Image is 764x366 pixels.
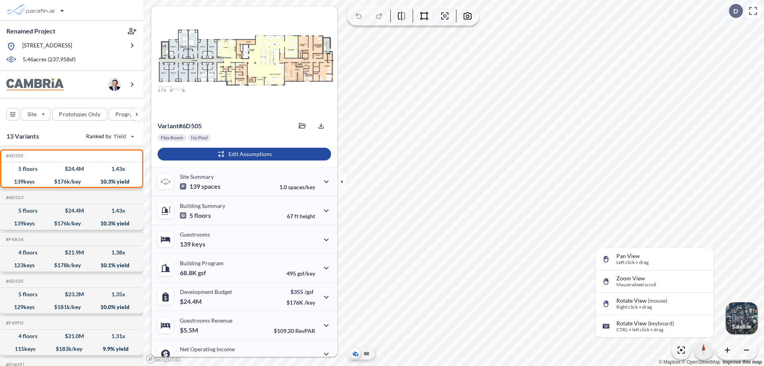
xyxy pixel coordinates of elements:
[616,260,649,265] p: Left click + drag
[616,304,667,310] p: Right click + drag
[648,320,674,327] span: (keyboard)
[351,349,360,358] button: Aerial View
[298,356,315,363] span: margin
[288,184,315,190] span: spaces/key
[180,326,199,334] p: $5.5M
[180,182,220,190] p: 139
[4,153,23,159] h5: Click to copy the code
[228,150,272,158] p: Edit Assumptions
[180,346,235,352] p: Net Operating Income
[616,275,656,282] p: Zoom View
[726,302,758,334] img: Switcher Image
[201,182,220,190] span: spaces
[4,320,23,326] h5: Click to copy the code
[286,270,315,277] p: 495
[115,110,138,118] p: Program
[180,202,225,209] p: Building Summary
[191,135,208,141] p: No Pool
[180,317,232,324] p: Guestrooms Revenue
[198,269,206,277] span: gsf
[158,148,331,160] button: Edit Assumptions
[146,354,181,364] a: Mapbox homepage
[304,299,315,306] span: /key
[109,108,152,121] button: Program
[180,211,211,219] p: 5
[300,213,315,219] span: height
[180,260,224,266] p: Building Program
[281,356,315,363] p: 45.0%
[192,240,205,248] span: keys
[279,184,315,190] p: 1.0
[362,349,371,358] button: Site Plan
[616,327,674,333] p: CTRL + left click + drag
[723,359,762,365] a: Improve this map
[194,211,211,219] span: floors
[297,270,315,277] span: gsf/key
[616,320,674,327] p: Rotate View
[180,297,203,305] p: $24.4M
[294,213,298,219] span: ft
[21,108,51,121] button: Site
[158,122,179,129] span: Variant
[682,359,720,365] a: OpenStreetMap
[286,288,315,295] p: $355
[180,355,199,363] p: $2.5M
[180,173,214,180] p: Site Summary
[286,299,315,306] p: $176K
[180,240,205,248] p: 139
[295,327,315,334] span: RevPAR
[616,297,667,304] p: Rotate View
[4,195,23,200] h5: Click to copy the code
[108,78,121,91] img: user logo
[80,130,139,143] button: Ranked by Yield
[52,108,107,121] button: Prototypes Only
[304,288,314,295] span: /gsf
[4,278,23,284] h5: Click to copy the code
[180,231,210,238] p: Guestrooms
[4,237,23,242] h5: Click to copy the code
[616,253,649,259] p: Pan View
[6,78,64,91] img: BrandImage
[59,110,100,118] p: Prototypes Only
[22,41,72,51] p: [STREET_ADDRESS]
[161,135,183,141] p: Flex Room
[6,131,39,141] p: 13 Variants
[180,269,206,277] p: 68.8K
[158,122,202,130] p: # 6d505
[113,132,127,140] span: Yield
[27,110,37,118] p: Site
[726,302,758,334] button: Switcher ImageSatellite
[616,282,656,288] p: Mouse wheel scroll
[648,297,667,304] span: (mouse)
[732,323,751,330] p: Satellite
[274,327,315,334] p: $109.20
[23,55,76,64] p: 5.46 acres ( 237,958 sf)
[180,288,232,295] p: Development Budget
[287,213,315,219] p: 67
[659,359,680,365] a: Mapbox
[733,8,738,15] p: D
[6,27,55,35] p: Renamed Project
